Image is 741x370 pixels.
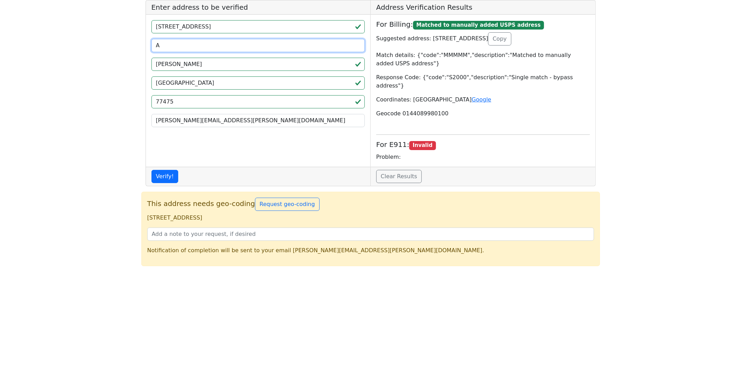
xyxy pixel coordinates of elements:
span: Matched to manually added USPS address [413,21,544,30]
a: Clear Results [376,170,422,183]
p: Problem: [376,153,590,161]
button: Request geo-coding [255,198,319,211]
p: Geocode 0144089980100 [376,109,590,118]
p: Suggested address: [STREET_ADDRESS] [376,32,590,46]
input: ZIP code 5 or 5+4 [151,95,365,108]
p: Coordinates: [GEOGRAPHIC_DATA] [376,96,590,104]
span: This address needs geo-coding [147,199,255,208]
button: Copy [488,32,511,46]
p: [STREET_ADDRESS] [147,214,594,222]
p: Notification of completion will be sent to your email [PERSON_NAME][EMAIL_ADDRESS][PERSON_NAME][D... [147,246,594,255]
p: Match details: {"code":"MMMMM","description":"Matched to manually added USPS address"} [376,51,590,68]
input: Add a note to your request, if desired [147,228,594,241]
h5: Address Verification Results [371,0,595,15]
span: Invalid [409,141,436,150]
input: Street Line 2 (can be empty) [151,39,365,52]
button: Verify! [151,170,179,183]
p: Response Code: {"code":"S2000","description":"Single match - bypass address"} [376,73,590,90]
h5: For Billing: [376,20,590,30]
h5: Enter address to be verified [146,0,371,15]
input: Your Email [151,114,365,127]
input: City [151,58,365,71]
h5: For E911: [376,140,590,150]
input: Street Line 1 [151,20,365,33]
input: 2-Letter State [151,76,365,90]
a: Google [472,96,491,103]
